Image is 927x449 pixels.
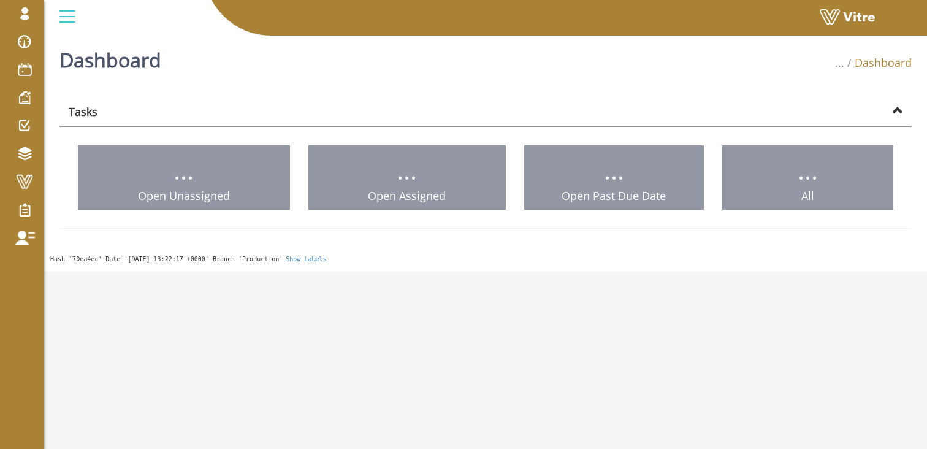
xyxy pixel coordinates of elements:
[286,256,326,263] a: Show Labels
[174,152,194,187] span: ...
[801,188,814,203] span: All
[722,145,894,210] a: ... All
[69,104,97,119] strong: Tasks
[59,31,161,83] h1: Dashboard
[524,145,704,210] a: ... Open Past Due Date
[844,55,912,71] li: Dashboard
[308,145,506,210] a: ... Open Assigned
[50,256,283,263] span: Hash '70ea4ec' Date '[DATE] 13:22:17 +0000' Branch 'Production'
[835,55,844,70] span: ...
[397,152,417,187] span: ...
[78,145,290,210] a: ... Open Unassigned
[798,152,818,187] span: ...
[562,188,666,203] span: Open Past Due Date
[604,152,624,187] span: ...
[368,188,446,203] span: Open Assigned
[138,188,230,203] span: Open Unassigned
